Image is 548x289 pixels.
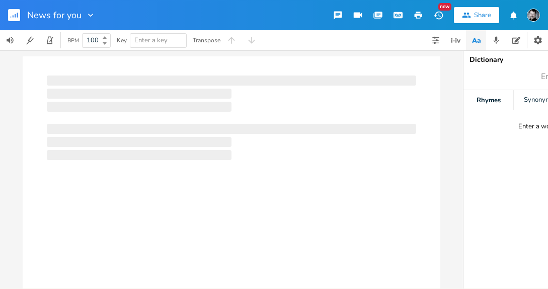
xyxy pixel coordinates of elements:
div: New [438,3,451,11]
div: Share [474,11,491,20]
div: Key [117,37,127,43]
div: BPM [67,38,79,43]
span: Enter a key [134,36,168,45]
div: Rhymes [463,90,513,110]
div: Transpose [193,37,220,43]
span: News for you [27,11,82,20]
button: New [428,6,448,24]
button: Share [454,7,499,23]
img: Timothy James [527,9,540,22]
